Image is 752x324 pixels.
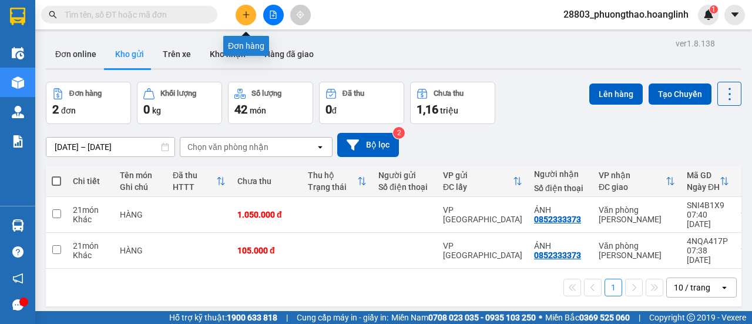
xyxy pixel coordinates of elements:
div: 105.000 đ [237,246,296,255]
span: | [286,311,288,324]
span: 42 [234,102,247,116]
div: HÀNG [120,246,161,255]
button: Khối lượng0kg [137,82,222,124]
div: VP [GEOGRAPHIC_DATA] [443,241,522,260]
div: 07:38 [DATE] [687,246,729,265]
svg: open [720,283,729,292]
sup: 2 [393,127,405,139]
div: SNI4B1X9 [687,201,729,210]
div: 1.050.000 đ [237,210,296,219]
strong: 0369 525 060 [579,313,630,322]
div: ĐC lấy [443,182,513,192]
span: Miền Bắc [545,311,630,324]
img: warehouse-icon [12,219,24,232]
th: Toggle SortBy [593,166,681,197]
th: Toggle SortBy [167,166,231,197]
div: 0852333373 [534,250,581,260]
span: 0 [143,102,150,116]
button: aim [290,5,311,25]
span: notification [12,273,23,284]
button: Trên xe [153,40,200,68]
div: Khác [73,215,108,224]
svg: open [315,142,325,152]
div: Mã GD [687,171,720,180]
th: Toggle SortBy [681,166,735,197]
div: VP [GEOGRAPHIC_DATA] [443,205,522,224]
span: plus [242,11,250,19]
button: Số lượng42món [228,82,313,124]
div: Văn phòng [PERSON_NAME] [599,241,675,260]
button: plus [236,5,256,25]
strong: 1900 633 818 [227,313,277,322]
span: 1 [711,5,716,14]
span: caret-down [730,9,740,20]
span: đơn [61,106,76,115]
div: Đã thu [343,89,364,98]
span: file-add [269,11,277,19]
input: Tìm tên, số ĐT hoặc mã đơn [65,8,203,21]
div: 10 / trang [674,282,710,293]
div: 21 món [73,241,108,250]
div: Tên món [120,171,161,180]
button: Tạo Chuyến [649,83,711,105]
th: Toggle SortBy [302,166,372,197]
span: 28803_phuongthao.hoanglinh [554,7,698,22]
span: Hỗ trợ kỹ thuật: [169,311,277,324]
span: Miền Nam [391,311,536,324]
div: VP gửi [443,171,513,180]
img: solution-icon [12,135,24,148]
div: Chi tiết [73,176,108,186]
span: question-circle [12,246,23,258]
div: Thu hộ [308,171,357,180]
span: copyright [687,313,695,322]
div: Người nhận [534,169,587,179]
sup: 1 [710,5,718,14]
div: Ghi chú [120,182,161,192]
img: warehouse-icon [12,47,24,59]
img: warehouse-icon [12,106,24,118]
span: kg [152,106,161,115]
div: 07:40 [DATE] [687,210,729,229]
div: ÁNH [534,241,587,250]
button: Kho gửi [106,40,153,68]
div: HTTT [173,182,216,192]
th: Toggle SortBy [437,166,528,197]
span: 0 [325,102,332,116]
div: 0852333373 [534,215,581,224]
span: 2 [52,102,59,116]
button: Đơn hàng2đơn [46,82,131,124]
span: aim [296,11,304,19]
div: Văn phòng [PERSON_NAME] [599,205,675,224]
button: Đơn online [46,40,106,68]
div: Chọn văn phòng nhận [187,141,268,153]
div: VP nhận [599,171,666,180]
div: Số điện thoại [378,182,431,192]
div: Đơn hàng [69,89,102,98]
span: | [639,311,640,324]
span: 1,16 [417,102,438,116]
button: Bộ lọc [337,133,399,157]
button: file-add [263,5,284,25]
span: đ [332,106,337,115]
span: message [12,299,23,310]
input: Select a date range. [46,138,174,156]
div: Chưa thu [237,176,296,186]
span: ⚪️ [539,315,542,320]
div: Người gửi [378,171,431,180]
strong: 0708 023 035 - 0935 103 250 [428,313,536,322]
div: Khác [73,250,108,260]
div: Ngày ĐH [687,182,720,192]
span: Cung cấp máy in - giấy in: [297,311,388,324]
div: ver 1.8.138 [676,37,715,50]
button: Đã thu0đ [319,82,404,124]
button: Hàng đã giao [255,40,323,68]
img: warehouse-icon [12,76,24,89]
div: ÁNH [534,205,587,215]
div: Khối lượng [160,89,196,98]
div: Trạng thái [308,182,357,192]
div: Số điện thoại [534,183,587,193]
div: Đã thu [173,171,216,180]
div: ĐC giao [599,182,666,192]
div: HÀNG [120,210,161,219]
button: Chưa thu1,16 triệu [410,82,495,124]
